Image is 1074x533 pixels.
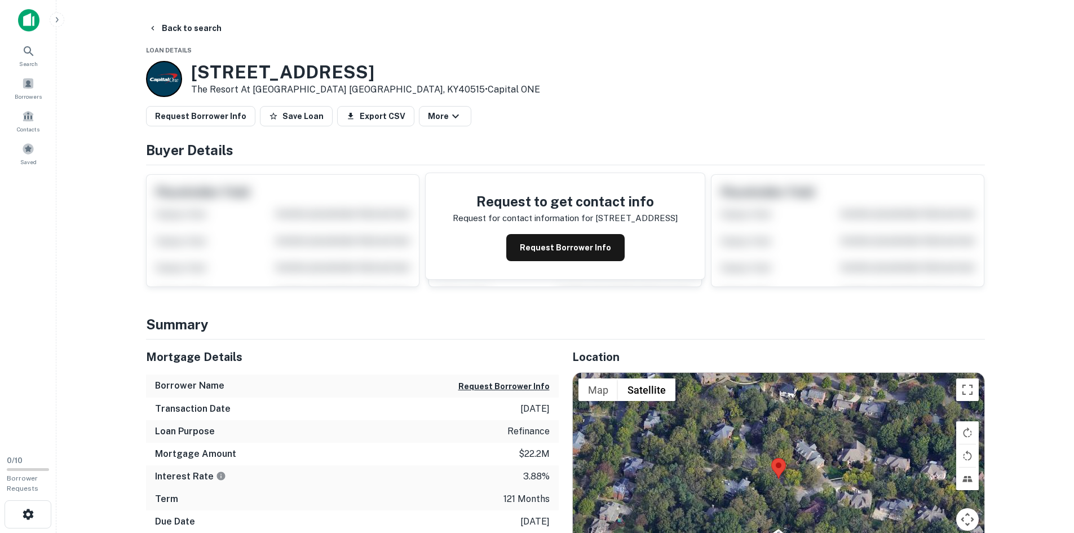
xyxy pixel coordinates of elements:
img: capitalize-icon.png [18,9,39,32]
h4: Request to get contact info [453,191,678,212]
p: 3.88% [523,470,550,483]
button: Request Borrower Info [506,234,625,261]
span: Borrower Requests [7,474,38,492]
p: [DATE] [520,515,550,528]
h5: Location [572,349,985,365]
span: Loan Details [146,47,192,54]
button: Rotate map counterclockwise [956,444,979,467]
button: Save Loan [260,106,333,126]
p: refinance [507,425,550,438]
a: Search [3,40,53,71]
a: Contacts [3,105,53,136]
a: Saved [3,138,53,169]
h6: Mortgage Amount [155,447,236,461]
span: Borrowers [15,92,42,101]
span: Saved [20,157,37,166]
button: More [419,106,471,126]
h4: Summary [146,314,985,334]
span: 0 / 10 [7,456,23,465]
a: Borrowers [3,73,53,103]
h6: Term [155,492,178,506]
h6: Interest Rate [155,470,226,483]
h6: Loan Purpose [155,425,215,438]
span: Search [19,59,38,68]
h6: Transaction Date [155,402,231,416]
button: Show street map [578,378,618,401]
button: Rotate map clockwise [956,421,979,444]
button: Show satellite imagery [618,378,675,401]
p: The resort at [GEOGRAPHIC_DATA] [GEOGRAPHIC_DATA], KY40515 • [191,83,540,96]
button: Export CSV [337,106,414,126]
p: $22.2m [519,447,550,461]
button: Request Borrower Info [458,380,550,393]
p: 121 months [503,492,550,506]
h3: [STREET_ADDRESS] [191,61,540,83]
h6: Due Date [155,515,195,528]
h6: Borrower Name [155,379,224,393]
button: Back to search [144,18,226,38]
button: Toggle fullscreen view [956,378,979,401]
button: Map camera controls [956,508,979,531]
svg: The interest rates displayed on the website are for informational purposes only and may be report... [216,471,226,481]
iframe: Chat Widget [1018,443,1074,497]
button: Tilt map [956,468,979,490]
h4: Buyer Details [146,140,985,160]
p: [DATE] [520,402,550,416]
span: Contacts [17,125,39,134]
h5: Mortgage Details [146,349,559,365]
p: Request for contact information for [453,212,593,225]
button: Request Borrower Info [146,106,255,126]
p: [STREET_ADDRESS] [595,212,678,225]
a: Capital ONE [488,84,540,95]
